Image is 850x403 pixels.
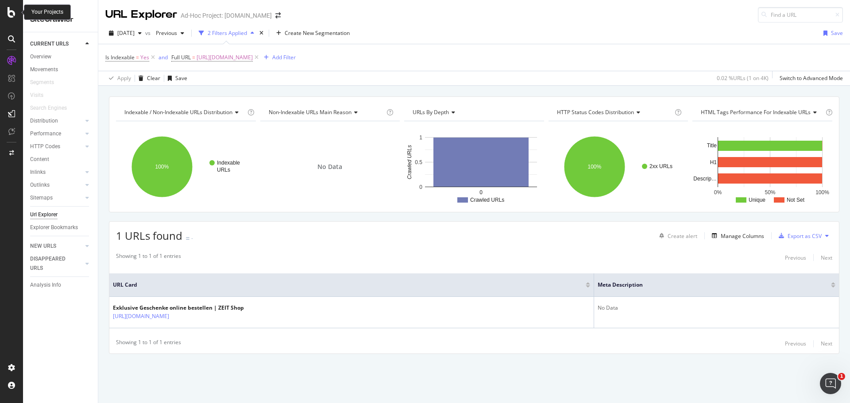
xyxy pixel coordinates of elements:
[776,71,843,85] button: Switch to Advanced Mode
[30,242,56,251] div: NEW URLS
[285,29,350,37] span: Create New Segmentation
[413,108,449,116] span: URLs by Depth
[113,304,244,312] div: Exklusive Geschenke online bestellen | ZEIT Shop
[831,29,843,37] div: Save
[217,160,240,166] text: Indexable
[30,254,75,273] div: DISAPPEARED URLS
[175,74,187,82] div: Save
[191,234,193,242] div: -
[30,91,43,100] div: Visits
[765,189,776,196] text: 50%
[710,159,717,165] text: H1
[821,338,832,349] button: Next
[164,71,187,85] button: Save
[152,29,177,37] span: Previous
[557,108,634,116] span: HTTP Status Codes Distribution
[838,373,845,380] span: 1
[192,54,195,61] span: =
[140,51,149,64] span: Yes
[30,168,46,177] div: Inlinks
[30,155,92,164] a: Content
[30,116,83,126] a: Distribution
[717,74,769,82] div: 0.02 % URLs ( 1 on 4K )
[30,65,58,74] div: Movements
[411,105,536,119] h4: URLs by Depth
[30,193,53,203] div: Sitemaps
[787,197,805,203] text: Not Set
[258,29,265,38] div: times
[267,105,385,119] h4: Non-Indexable URLs Main Reason
[30,193,83,203] a: Sitemaps
[158,54,168,61] div: and
[30,39,83,49] a: CURRENT URLS
[147,74,160,82] div: Clear
[105,54,135,61] span: Is Indexable
[30,78,54,87] div: Segments
[105,26,145,40] button: [DATE]
[758,7,843,23] input: Find a URL
[701,108,811,116] span: HTML Tags Performance for Indexable URLs
[692,128,832,205] svg: A chart.
[30,142,83,151] a: HTTP Codes
[136,54,139,61] span: =
[135,71,160,85] button: Clear
[124,108,232,116] span: Indexable / Non-Indexable URLs distribution
[721,232,764,240] div: Manage Columns
[208,29,247,37] div: 2 Filters Applied
[186,237,189,240] img: Equal
[317,162,342,171] span: No Data
[30,280,92,290] a: Analysis Info
[785,252,806,263] button: Previous
[749,197,765,203] text: Unique
[656,229,697,243] button: Create alert
[31,8,63,16] div: Your Projects
[113,312,169,321] a: [URL][DOMAIN_NAME]
[117,29,135,37] span: 2025 Jul. 25th
[272,54,296,61] div: Add Filter
[820,26,843,40] button: Save
[145,29,152,37] span: vs
[420,184,423,190] text: 0
[30,129,83,138] a: Performance
[116,128,256,205] div: A chart.
[821,340,832,347] div: Next
[30,223,78,232] div: Explorer Bookmarks
[30,91,52,100] a: Visits
[780,74,843,82] div: Switch to Advanced Mode
[195,26,258,40] button: 2 Filters Applied
[30,39,69,49] div: CURRENT URLS
[116,252,181,263] div: Showing 1 to 1 of 1 entries
[587,164,601,170] text: 100%
[788,232,822,240] div: Export as CSV
[415,159,423,165] text: 0.5
[699,105,824,119] h4: HTML Tags Performance for Indexable URLs
[30,116,58,126] div: Distribution
[105,7,177,22] div: URL Explorer
[30,104,67,113] div: Search Engines
[197,51,253,64] span: [URL][DOMAIN_NAME]
[117,74,131,82] div: Apply
[821,252,832,263] button: Next
[775,229,822,243] button: Export as CSV
[30,78,63,87] a: Segments
[269,108,352,116] span: Non-Indexable URLs Main Reason
[30,52,92,61] a: Overview
[785,254,806,261] div: Previous
[549,128,688,205] svg: A chart.
[152,26,188,40] button: Previous
[30,65,92,74] a: Movements
[275,12,281,19] div: arrow-right-arrow-left
[820,373,841,394] iframe: Intercom live chat
[181,11,272,20] div: Ad-Hoc Project: [DOMAIN_NAME]
[217,167,230,173] text: URLs
[785,340,806,347] div: Previous
[479,189,483,196] text: 0
[30,242,83,251] a: NEW URLS
[404,128,544,205] svg: A chart.
[158,53,168,61] button: and
[30,168,83,177] a: Inlinks
[30,155,49,164] div: Content
[30,210,92,219] a: Url Explorer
